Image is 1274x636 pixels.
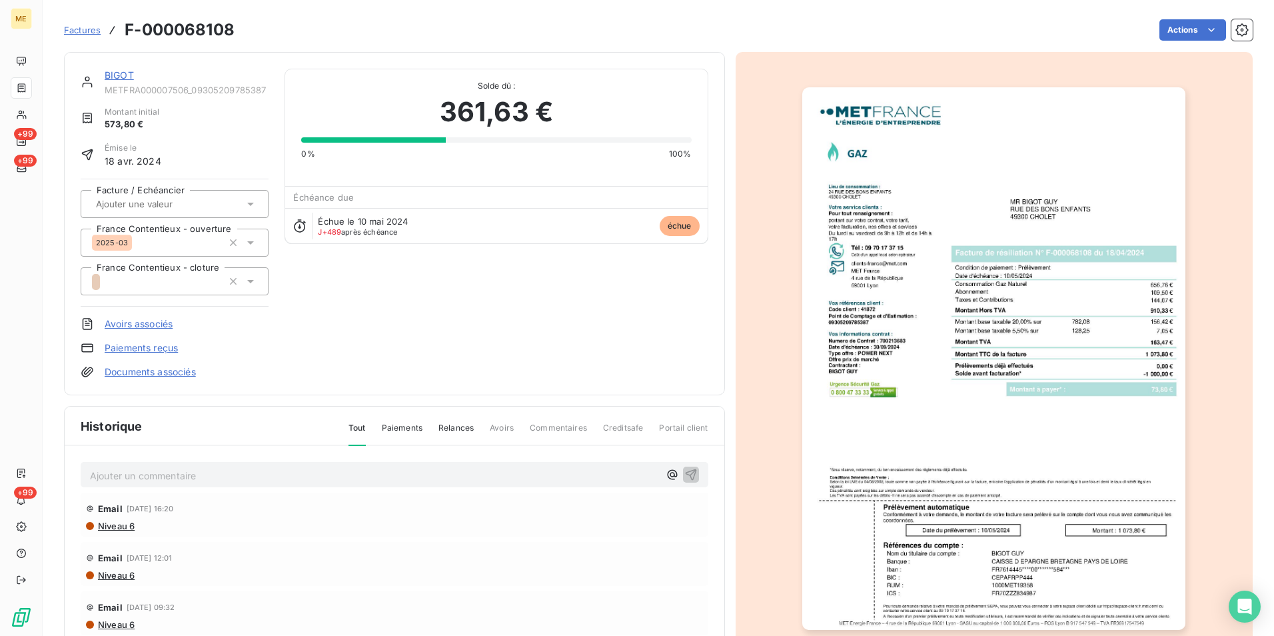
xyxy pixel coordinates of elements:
[96,239,128,247] span: 2025-03
[440,92,553,132] span: 361,63 €
[127,554,173,562] span: [DATE] 12:01
[318,228,397,236] span: après échéance
[530,422,587,445] span: Commentaires
[98,503,123,514] span: Email
[318,216,408,227] span: Échue le 10 mai 2024
[348,422,366,446] span: Tout
[11,607,32,628] img: Logo LeanPay
[127,603,175,611] span: [DATE] 09:32
[125,18,235,42] h3: F-000068108
[105,69,134,81] a: BIGOT
[97,619,135,630] span: Niveau 6
[105,118,159,131] span: 573,80 €
[105,106,159,118] span: Montant initial
[105,365,196,379] a: Documents associés
[802,87,1185,630] img: invoice_thumbnail
[603,422,644,445] span: Creditsafe
[64,23,101,37] a: Factures
[127,505,174,513] span: [DATE] 16:20
[301,80,691,92] span: Solde dû :
[301,148,315,160] span: 0%
[438,422,474,445] span: Relances
[105,154,161,168] span: 18 avr. 2024
[490,422,514,445] span: Avoirs
[318,227,341,237] span: J+489
[98,602,123,613] span: Email
[669,148,692,160] span: 100%
[95,198,229,210] input: Ajouter une valeur
[1229,591,1261,623] div: Open Intercom Messenger
[81,417,143,435] span: Historique
[105,85,269,95] span: METFRA000007506_09305209785387
[14,487,37,499] span: +99
[105,142,161,154] span: Émise le
[11,8,32,29] div: ME
[105,341,178,355] a: Paiements reçus
[97,570,135,581] span: Niveau 6
[14,155,37,167] span: +99
[382,422,422,445] span: Paiements
[64,25,101,35] span: Factures
[293,192,354,203] span: Échéance due
[1159,19,1226,41] button: Actions
[660,216,700,236] span: échue
[97,521,135,531] span: Niveau 6
[105,317,173,331] a: Avoirs associés
[14,128,37,140] span: +99
[98,553,123,563] span: Email
[659,422,708,445] span: Portail client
